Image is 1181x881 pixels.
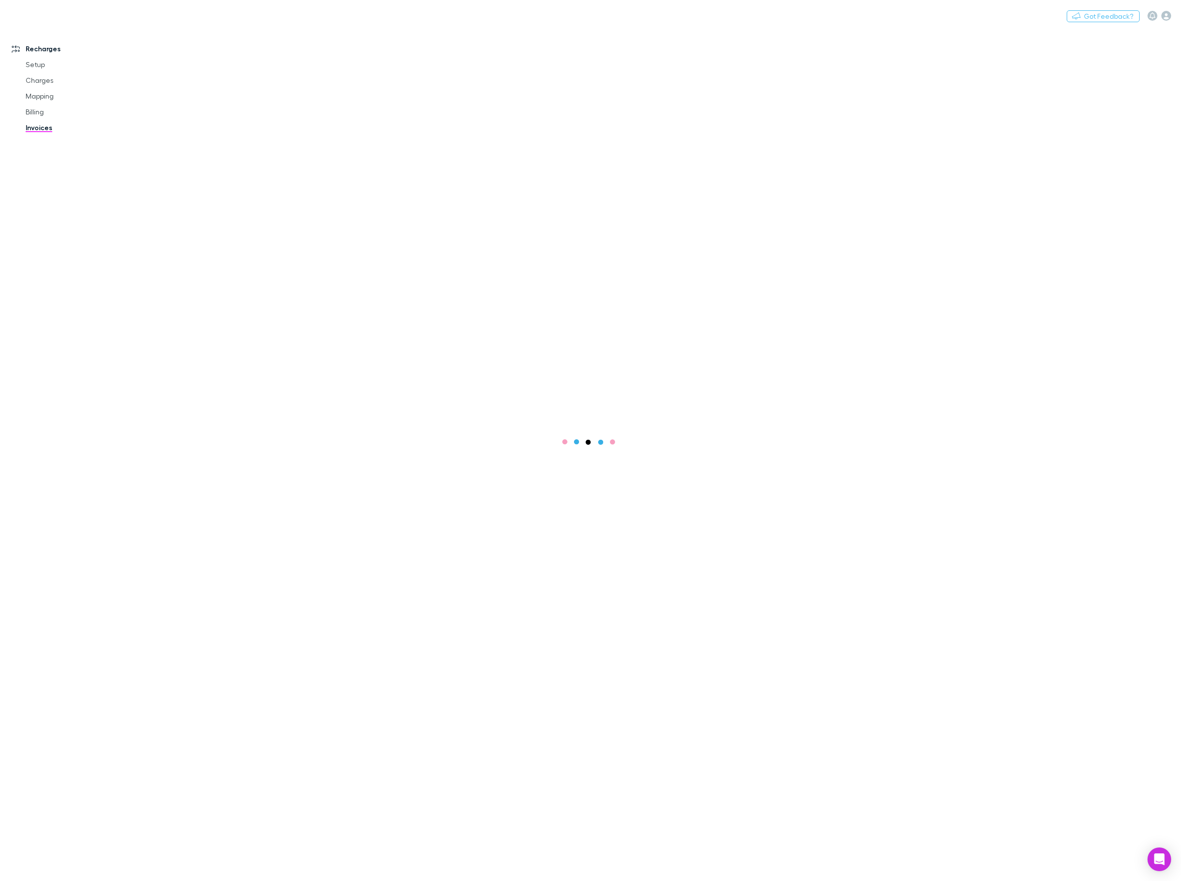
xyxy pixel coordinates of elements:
a: Setup [16,57,139,72]
div: Open Intercom Messenger [1147,847,1171,871]
a: Charges [16,72,139,88]
button: Got Feedback? [1067,10,1140,22]
a: Billing [16,104,139,120]
a: Invoices [16,120,139,136]
a: Mapping [16,88,139,104]
a: Recharges [2,41,139,57]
